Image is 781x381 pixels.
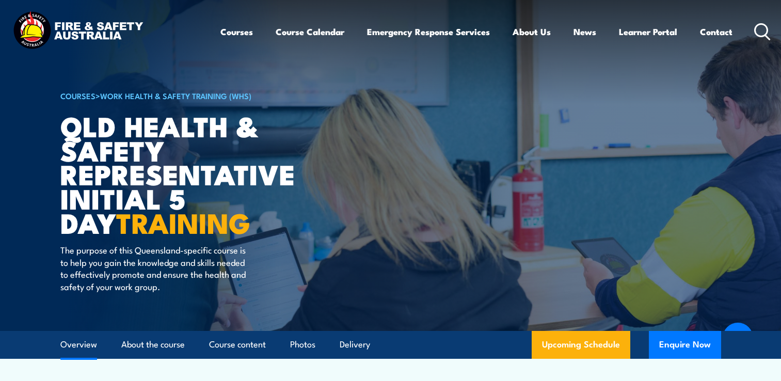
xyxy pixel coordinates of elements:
a: Contact [700,18,732,45]
p: The purpose of this Queensland-specific course is to help you gain the knowledge and skills neede... [60,244,249,292]
a: Learner Portal [619,18,677,45]
a: About the course [121,331,185,358]
a: Photos [290,331,315,358]
a: Course Calendar [276,18,344,45]
a: COURSES [60,90,95,101]
a: Emergency Response Services [367,18,490,45]
a: Work Health & Safety Training (WHS) [100,90,251,101]
a: Courses [220,18,253,45]
h1: QLD Health & Safety Representative Initial 5 Day [60,114,315,234]
button: Enquire Now [649,331,721,359]
a: News [573,18,596,45]
a: Course content [209,331,266,358]
strong: TRAINING [116,200,250,243]
a: Overview [60,331,97,358]
a: About Us [513,18,551,45]
a: Upcoming Schedule [532,331,630,359]
h6: > [60,89,315,102]
a: Delivery [340,331,370,358]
